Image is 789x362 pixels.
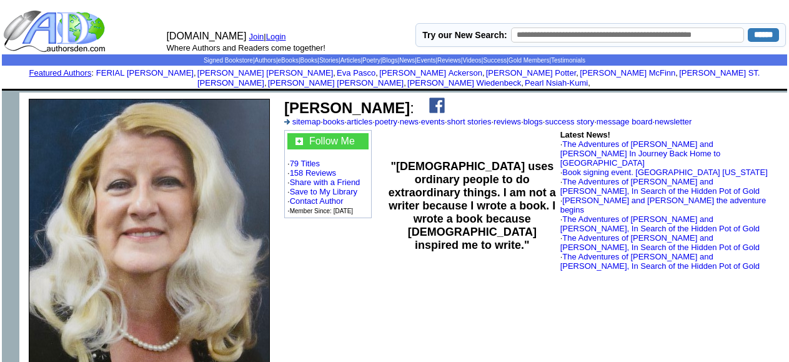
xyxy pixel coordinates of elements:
a: Book signing event. [GEOGRAPHIC_DATA] [US_STATE] [562,168,768,177]
a: Gold Members [509,57,550,64]
a: The Adventures of [PERSON_NAME] and [PERSON_NAME], In Search of the Hidden Pot of Gold [560,177,760,196]
font: i [406,80,407,87]
font: i [335,70,337,77]
a: articles [347,117,372,126]
font: i [485,70,486,77]
font: · [560,196,766,214]
a: Share with a Friend [290,178,360,187]
a: short stories [447,117,492,126]
a: Pearl Nsiah-Kumi [525,78,588,88]
font: · [560,139,720,168]
a: 79 Titles [290,159,320,168]
a: The Adventures of [PERSON_NAME] and [PERSON_NAME], In Search of the Hidden Pot of Gold [560,233,760,252]
font: · [560,252,760,271]
b: Latest News! [560,130,610,139]
a: The Adventures of [PERSON_NAME] and [PERSON_NAME], In Search of the Hidden Pot of Gold [560,252,760,271]
font: : [29,68,94,78]
a: Save to My Library [290,187,357,196]
font: : [284,99,414,116]
a: message board [597,117,653,126]
img: fb.png [429,98,445,113]
img: a_336699.gif [284,119,290,124]
img: logo_ad.gif [3,9,108,53]
font: i [196,70,197,77]
font: | [264,32,290,41]
font: · [560,233,760,252]
a: Videos [462,57,481,64]
a: [PERSON_NAME] Ackerson [379,68,482,78]
a: blogs [524,117,543,126]
font: · [560,177,760,196]
a: [PERSON_NAME] and [PERSON_NAME] the adventure begins [560,196,766,214]
a: books [323,117,345,126]
a: Signed Bookstore [204,57,253,64]
font: Where Authors and Readers come together! [166,43,325,53]
a: Success [483,57,507,64]
a: [PERSON_NAME] Wiedenbeck [407,78,521,88]
a: Articles [340,57,361,64]
a: Follow Me [309,136,355,146]
b: "[DEMOGRAPHIC_DATA] uses ordinary people to do extraordinary things. I am not a writer because I ... [389,160,556,251]
a: sitemap [292,117,321,126]
b: [PERSON_NAME] [284,99,410,116]
a: Blogs [382,57,398,64]
a: [PERSON_NAME] [PERSON_NAME] [268,78,404,88]
a: Books [300,57,318,64]
font: i [524,80,525,87]
font: [DOMAIN_NAME] [166,31,246,41]
a: Events [417,57,436,64]
a: The Adventures of [PERSON_NAME] and [PERSON_NAME] In Journey Back Home to [GEOGRAPHIC_DATA] [560,139,720,168]
a: Featured Authors [29,68,92,78]
a: Login [266,32,286,41]
a: The Adventures of [PERSON_NAME] and [PERSON_NAME], In Search of the Hidden Pot of Gold [560,214,760,233]
a: Poetry [362,57,380,64]
img: shim.gif [394,89,395,91]
a: [PERSON_NAME] McFinn [580,68,675,78]
img: gc.jpg [295,138,303,145]
font: · [560,168,768,177]
font: i [590,80,592,87]
a: Stories [319,57,339,64]
a: reviews [494,117,521,126]
a: Testimonials [551,57,585,64]
a: Reviews [437,57,461,64]
font: · [560,214,760,233]
font: · · · · · · · · · · · [284,117,692,126]
a: Contact Author [290,196,344,206]
a: Join [249,32,264,41]
font: , , , , , , , , , , [96,68,760,88]
a: News [399,57,415,64]
a: [PERSON_NAME] Potter [486,68,577,78]
label: Try our New Search: [422,30,507,40]
font: i [578,70,580,77]
a: Authors [254,57,275,64]
a: 158 Reviews [290,168,336,178]
a: [PERSON_NAME] ST. [PERSON_NAME] [197,68,760,88]
a: poetry [375,117,397,126]
a: eBooks [278,57,299,64]
a: success story [545,117,594,126]
font: i [267,80,268,87]
a: Eva Pasco [337,68,375,78]
a: FERIAL [PERSON_NAME] [96,68,194,78]
a: news [400,117,419,126]
font: Member Since: [DATE] [290,208,354,214]
font: i [678,70,679,77]
a: events [421,117,445,126]
font: · · · · · · [287,133,369,215]
a: [PERSON_NAME] [PERSON_NAME] [197,68,333,78]
img: shim.gif [394,91,395,93]
font: i [378,70,379,77]
span: | | | | | | | | | | | | | | [204,57,585,64]
img: shim.gif [2,93,19,110]
a: newsletter [655,117,692,126]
